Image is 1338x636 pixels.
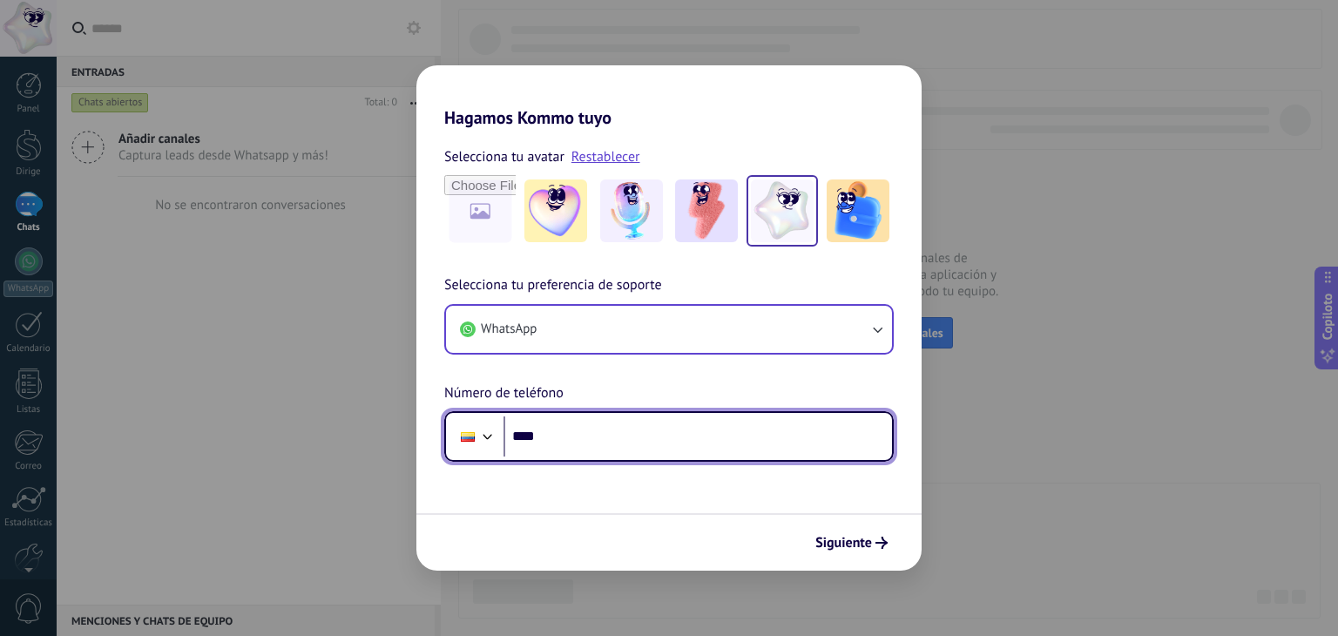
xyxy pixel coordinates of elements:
[444,384,564,402] font: Número de teléfono
[815,534,872,551] font: Siguiente
[481,321,537,337] font: WhatsApp
[444,148,564,166] font: Selecciona tu avatar
[600,179,663,242] img: -2.jpeg
[444,106,612,129] font: Hagamos Kommo tuyo
[524,179,587,242] img: -1.jpeg
[451,418,484,455] div: Ecuador: +593
[444,276,662,294] font: Selecciona tu preferencia de soporte
[571,148,640,166] a: Restablecer
[751,179,814,242] img: -4.jpeg
[446,306,892,353] button: WhatsApp
[808,528,895,558] button: Siguiente
[675,179,738,242] img: -3.jpeg
[827,179,889,242] img: -5.jpeg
